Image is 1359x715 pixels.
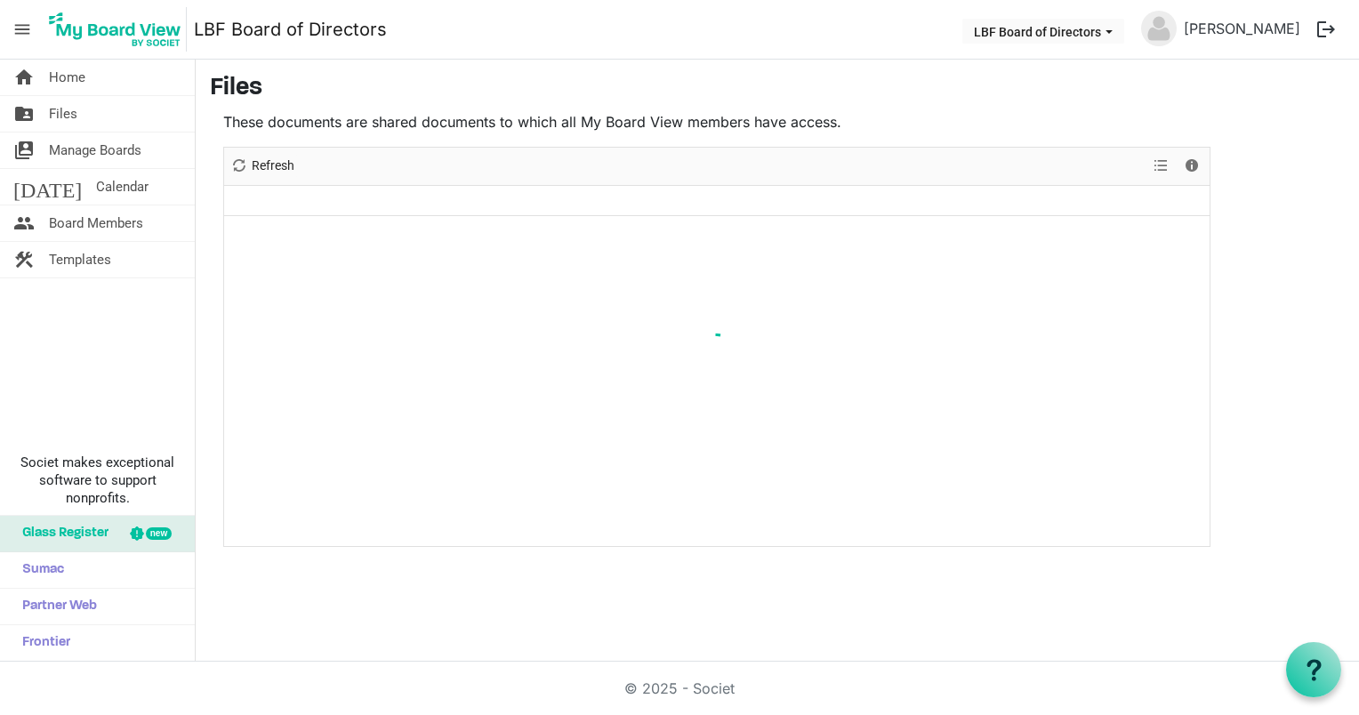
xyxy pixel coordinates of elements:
span: home [13,60,35,95]
span: Board Members [49,205,143,241]
a: © 2025 - Societ [624,679,735,697]
a: LBF Board of Directors [194,12,387,47]
a: My Board View Logo [44,7,194,52]
span: Manage Boards [49,133,141,168]
span: Frontier [13,625,70,661]
span: Societ makes exceptional software to support nonprofits. [8,454,187,507]
span: Sumac [13,552,64,588]
img: My Board View Logo [44,7,187,52]
span: Files [49,96,77,132]
span: Templates [49,242,111,277]
span: switch_account [13,133,35,168]
span: Glass Register [13,516,109,551]
span: [DATE] [13,169,82,205]
button: logout [1307,11,1345,48]
span: Home [49,60,85,95]
span: menu [5,12,39,46]
span: construction [13,242,35,277]
span: people [13,205,35,241]
button: LBF Board of Directors dropdownbutton [962,19,1124,44]
h3: Files [210,74,1345,104]
p: These documents are shared documents to which all My Board View members have access. [223,111,1210,133]
img: no-profile-picture.svg [1141,11,1177,46]
span: Calendar [96,169,149,205]
span: Partner Web [13,589,97,624]
div: new [146,527,172,540]
a: [PERSON_NAME] [1177,11,1307,46]
span: folder_shared [13,96,35,132]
